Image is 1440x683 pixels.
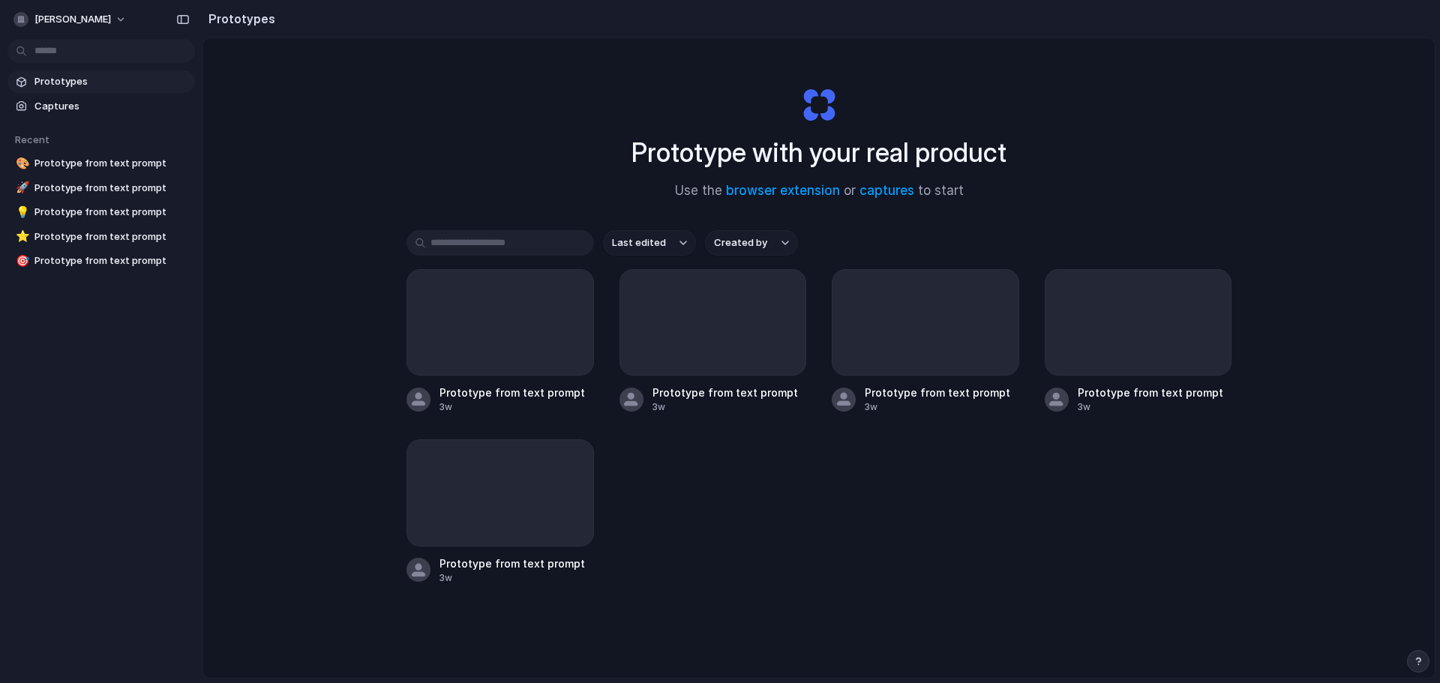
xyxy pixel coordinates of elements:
[406,439,594,584] a: Prototype from text prompt3w
[7,70,195,93] a: Prototypes
[34,229,189,244] span: Prototype from text prompt
[1045,269,1232,414] a: Prototype from text prompt3w
[1078,385,1223,400] div: Prototype from text prompt
[619,269,807,414] a: Prototype from text prompt3w
[859,183,914,198] a: captures
[16,155,26,172] div: 🎨
[34,99,189,114] span: Captures
[631,133,1006,172] h1: Prototype with your real product
[652,385,798,400] div: Prototype from text prompt
[13,181,28,196] button: 🚀
[612,235,666,250] span: Last edited
[34,156,189,171] span: Prototype from text prompt
[13,253,28,268] button: 🎯
[202,10,275,28] h2: Prototypes
[832,269,1019,414] a: Prototype from text prompt3w
[7,201,195,223] a: 💡Prototype from text prompt
[439,400,585,414] div: 3w
[439,556,585,571] div: Prototype from text prompt
[7,7,134,31] button: [PERSON_NAME]
[7,152,195,175] a: 🎨Prototype from text prompt
[16,179,26,196] div: 🚀
[7,250,195,272] a: 🎯Prototype from text prompt
[13,205,28,220] button: 💡
[603,230,696,256] button: Last edited
[16,228,26,245] div: ⭐
[34,12,111,27] span: [PERSON_NAME]
[7,226,195,248] a: ⭐Prototype from text prompt
[406,269,594,414] a: Prototype from text prompt3w
[652,400,798,414] div: 3w
[726,183,840,198] a: browser extension
[675,181,964,201] span: Use the or to start
[7,95,195,118] a: Captures
[16,253,26,270] div: 🎯
[439,385,585,400] div: Prototype from text prompt
[439,571,585,585] div: 3w
[34,253,189,268] span: Prototype from text prompt
[13,156,28,171] button: 🎨
[34,205,189,220] span: Prototype from text prompt
[705,230,798,256] button: Created by
[1078,400,1223,414] div: 3w
[865,385,1010,400] div: Prototype from text prompt
[714,235,767,250] span: Created by
[34,74,189,89] span: Prototypes
[7,177,195,199] a: 🚀Prototype from text prompt
[34,181,189,196] span: Prototype from text prompt
[15,133,49,145] span: Recent
[16,204,26,221] div: 💡
[13,229,28,244] button: ⭐
[865,400,1010,414] div: 3w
